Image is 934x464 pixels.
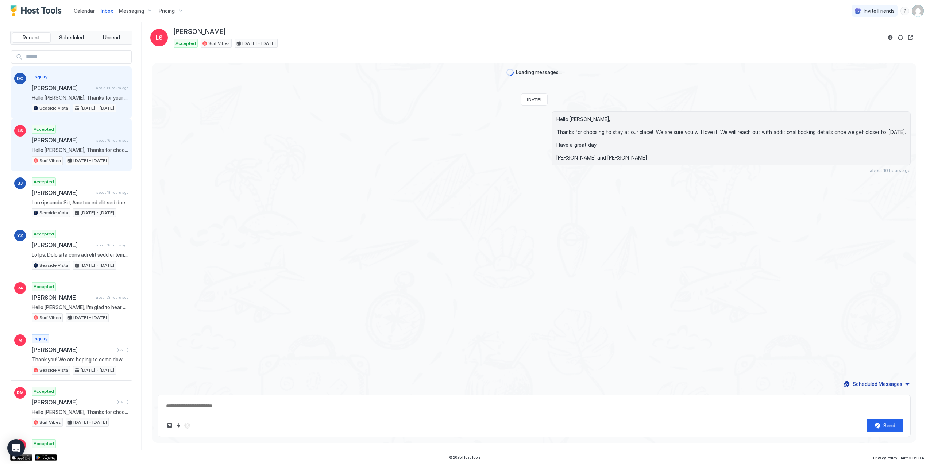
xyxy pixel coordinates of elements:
span: about 18 hours ago [96,190,128,195]
span: Seaside Vista [39,105,68,111]
span: RM [17,390,24,396]
span: Seaside Vista [39,367,68,373]
span: Inbox [101,8,113,14]
span: LS [18,127,23,134]
span: Accepted [175,40,196,47]
a: Calendar [74,7,95,15]
span: © 2025 Host Tools [449,455,481,460]
div: Scheduled Messages [853,380,902,388]
span: about 16 hours ago [870,168,911,173]
span: [PERSON_NAME] [32,346,114,353]
span: Accepted [34,126,54,133]
span: [DATE] - [DATE] [81,262,114,269]
div: User profile [912,5,924,17]
div: menu [900,7,909,15]
a: Privacy Policy [873,453,897,461]
span: Inquiry [34,335,47,342]
span: [DATE] - [DATE] [81,210,114,216]
button: Quick reply [174,421,183,430]
span: M [18,337,22,344]
span: [DATE] [527,97,541,102]
button: Open reservation [906,33,915,42]
span: Terms Of Use [900,456,924,460]
button: Send [867,419,903,432]
span: Accepted [34,388,54,395]
div: Open Intercom Messenger [7,439,25,457]
span: Inquiry [34,74,47,80]
span: JJ [18,180,23,187]
span: about 16 hours ago [96,138,128,143]
span: Lo Ips, Dolo sita cons adi elit sedd ei tem. In ut lab etdol ma aliq enima min veni Q nostru ex u... [32,252,128,258]
a: Terms Of Use [900,453,924,461]
span: [DATE] - [DATE] [81,367,114,373]
span: Accepted [34,179,54,185]
span: [DATE] [117,348,128,352]
span: Surf Vibes [208,40,230,47]
span: RA [17,285,23,291]
input: Input Field [23,51,131,63]
span: Hello [PERSON_NAME], Thanks for choosing to stay at our place! We are sure you will love it. We w... [556,116,906,161]
button: Unread [92,32,131,43]
span: [PERSON_NAME] [32,241,93,249]
span: Calendar [74,8,95,14]
span: [PERSON_NAME] [32,84,93,92]
span: Unread [103,34,120,41]
span: Pricing [159,8,175,14]
span: DO [17,75,24,82]
a: Host Tools Logo [10,5,65,16]
span: [PERSON_NAME] [32,294,93,301]
div: tab-group [10,31,132,45]
span: Hello [PERSON_NAME], Thanks for choosing to stay at our place! We are sure you will love it. We w... [32,147,128,153]
span: Seaside Vista [39,210,68,216]
span: Surf Vibes [39,157,61,164]
span: Hello [PERSON_NAME], Thanks for your interest. The unit is on the second story so about two fligh... [32,95,128,101]
span: Hello [PERSON_NAME], Thanks for choosing to stay at our place! We are sure you will love it. We w... [32,409,128,415]
a: Inbox [101,7,113,15]
span: [DATE] - [DATE] [73,419,107,426]
span: about 18 hours ago [96,243,128,248]
span: [PERSON_NAME] [174,28,225,36]
span: Accepted [34,231,54,237]
a: Google Play Store [35,454,57,461]
span: Invite Friends [864,8,895,14]
button: Recent [12,32,51,43]
span: Accepted [34,440,54,447]
button: Scheduled [52,32,91,43]
a: App Store [10,454,32,461]
span: [DATE] [117,400,128,404]
span: [DATE] - [DATE] [81,105,114,111]
button: Upload image [165,421,174,430]
div: Send [883,422,895,429]
span: [PERSON_NAME] [32,189,93,196]
span: Recent [23,34,40,41]
span: YZ [17,232,23,239]
span: Messaging [119,8,144,14]
span: Privacy Policy [873,456,897,460]
span: Lore ipsumdo Sit, Ametco ad elit sed doei te inc utla etdo magn Al enim adm ven quisnos exe ullam... [32,199,128,206]
span: LS [155,33,163,42]
button: Reservation information [886,33,895,42]
span: [PERSON_NAME] [32,399,114,406]
span: Seaside Vista [39,262,68,269]
span: [DATE] - [DATE] [73,157,107,164]
span: Accepted [34,283,54,290]
button: Scheduled Messages [843,379,911,389]
span: Thank you! We are hoping to come down next week but are keeping an eye on the hurricanes the next... [32,356,128,363]
button: Sync reservation [896,33,905,42]
span: [DATE] - [DATE] [242,40,276,47]
span: [PERSON_NAME] [32,137,93,144]
span: Surf Vibes [39,419,61,426]
div: loading [506,69,514,76]
span: Loading messages... [516,69,562,76]
span: Scheduled [59,34,84,41]
span: [DATE] - [DATE] [73,314,107,321]
span: Hello [PERSON_NAME], I'm glad to hear you're enjoying your stay and the view! Thank you for bring... [32,304,128,311]
span: Surf Vibes [39,314,61,321]
span: about 23 hours ago [96,295,128,300]
span: about 14 hours ago [96,85,128,90]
